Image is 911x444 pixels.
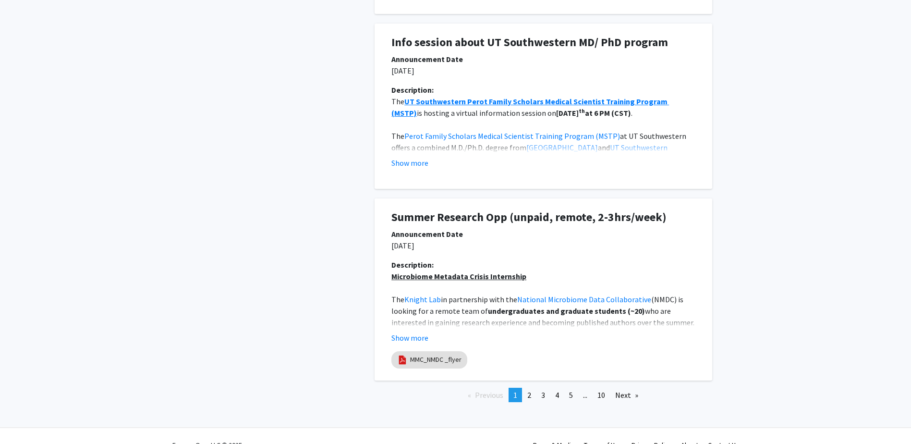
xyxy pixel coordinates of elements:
[527,390,531,400] span: 2
[556,108,579,118] strong: [DATE]
[391,53,695,65] div: Announcement Date
[391,36,695,49] h1: Info session about UT Southwestern MD/ PhD program
[597,390,605,400] span: 10
[375,388,712,402] ul: Pagination
[417,108,556,118] span: is hosting a virtual information session on
[513,390,517,400] span: 1
[391,228,695,240] div: Announcement Date
[555,390,559,400] span: 4
[391,131,404,141] span: The
[569,390,573,400] span: 5
[579,107,585,114] strong: th
[541,390,545,400] span: 3
[391,210,695,224] h1: Summer Research Opp (unpaid, remote, 2-3hrs/week)
[610,388,643,402] a: Next page
[598,143,610,152] span: and
[391,306,696,339] span: who are interested in gaining research experience and becoming published authors over the summer....
[391,294,695,374] p: [GEOGRAPHIC_DATA][US_STATE]
[391,295,404,304] span: The
[631,108,632,118] span: .
[585,108,631,118] strong: at 6 PM (CST)
[391,259,695,271] div: Description:
[526,143,598,152] a: [GEOGRAPHIC_DATA]
[517,295,651,304] a: National Microbiome Data Collaborative
[391,65,695,76] p: [DATE]
[7,401,41,437] iframe: Chat
[391,84,695,96] div: Description:
[441,295,517,304] span: in partnership with the
[404,295,441,304] a: Knight Lab
[391,97,404,106] span: The
[391,295,685,316] span: (NMDC) is looking for a remote team of
[488,306,645,316] strong: undergraduates and graduate students (~20)
[391,332,428,344] button: Show more
[475,390,503,400] span: Previous
[583,390,587,400] span: ...
[391,240,695,251] p: [DATE]
[391,97,669,118] a: UT Southwestern Perot Family Scholars Medical Scientist Training Program (MSTP)
[397,355,408,365] img: pdf_icon.png
[391,157,428,169] button: Show more
[410,355,462,365] a: MMC_NMDC _flyer
[391,271,526,281] u: Microbiome Metadata Crisis Internship
[404,131,620,141] a: Perot Family Scholars Medical Scientist Training Program (MSTP)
